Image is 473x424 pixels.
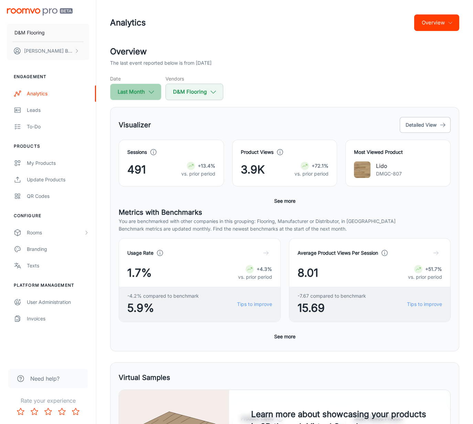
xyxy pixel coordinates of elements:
button: Detailed View [400,117,451,133]
span: -7.67 compared to benchmark [298,292,366,300]
p: The last event reported below is from [DATE] [110,59,212,67]
div: To-do [27,123,89,130]
button: See more [271,195,298,207]
div: Leads [27,106,89,114]
h5: Virtual Samples [119,372,170,383]
button: See more [271,330,298,343]
button: Last Month [110,84,161,100]
span: 491 [127,161,146,178]
p: vs. prior period [408,273,442,281]
a: Tips to improve [237,300,272,308]
h4: Usage Rate [127,249,153,257]
strong: +4.3% [257,266,272,272]
img: Lido [354,161,370,178]
div: Invoices [27,315,89,322]
button: Rate 4 star [55,405,69,418]
span: 5.9% [127,300,199,316]
button: Rate 2 star [28,405,41,418]
div: User Administration [27,298,89,306]
button: Rate 5 star [69,405,83,418]
h4: Product Views [241,148,273,156]
div: My Products [27,159,89,167]
div: Texts [27,262,89,269]
div: Rooms [27,229,84,236]
p: [PERSON_NAME] Bunkhong [24,47,73,55]
p: D&M Flooring [14,29,45,36]
h5: Metrics with Benchmarks [119,207,451,218]
div: Update Products [27,176,89,183]
h4: Sessions [127,148,147,156]
span: 8.01 [298,265,318,281]
button: Rate 1 star [14,405,28,418]
h5: Vendors [165,75,223,82]
span: 15.69 [298,300,366,316]
h1: Analytics [110,17,146,29]
p: You are benchmarked with other companies in this grouping: Flooring, Manufacturer or Distributor,... [119,218,451,225]
a: Tips to improve [407,300,442,308]
button: Rate 3 star [41,405,55,418]
button: D&M Flooring [7,24,89,42]
div: Analytics [27,90,89,97]
p: Rate your experience [6,396,90,405]
p: vs. prior period [181,170,215,178]
p: vs. prior period [294,170,329,178]
h5: Visualizer [119,120,151,130]
h5: Date [110,75,161,82]
p: DMGC-807 [376,170,402,178]
img: Roomvo PRO Beta [7,8,73,15]
strong: +51.7% [425,266,442,272]
p: Benchmark metrics are updated monthly. Find the newest benchmarks at the start of the next month. [119,225,451,233]
span: 3.9K [241,161,265,178]
h4: Most Viewed Product [354,148,442,156]
button: D&M Flooring [165,84,223,100]
h2: Overview [110,45,459,58]
p: vs. prior period [238,273,272,281]
strong: +13.4% [198,163,215,169]
div: QR Codes [27,192,89,200]
div: Branding [27,245,89,253]
p: Lido [376,162,402,170]
span: Need help? [30,374,60,383]
button: Overview [414,14,459,31]
button: [PERSON_NAME] Bunkhong [7,42,89,60]
h4: Average Product Views Per Session [298,249,378,257]
strong: +72.1% [312,163,329,169]
span: -4.2% compared to benchmark [127,292,199,300]
span: 1.7% [127,265,152,281]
